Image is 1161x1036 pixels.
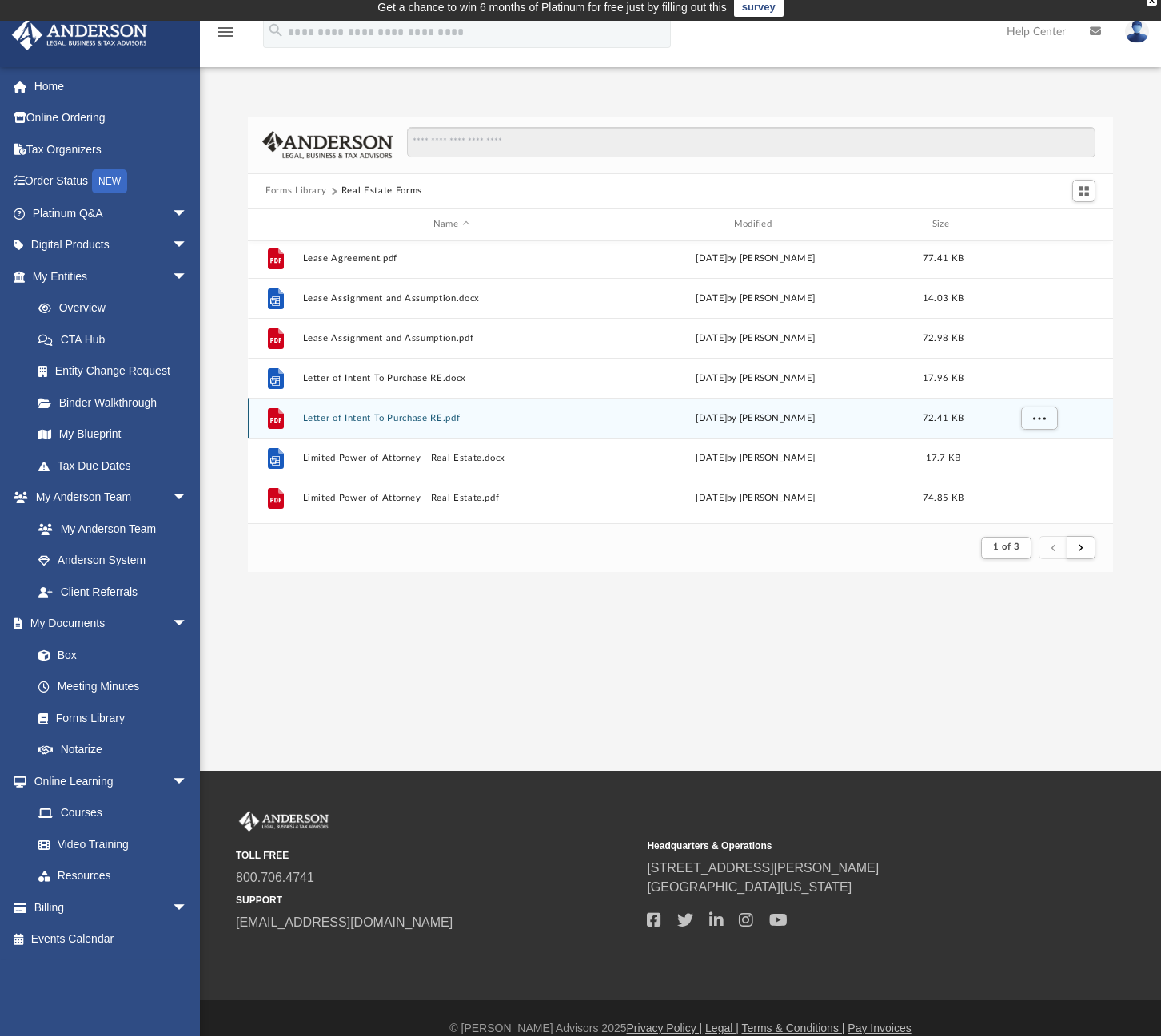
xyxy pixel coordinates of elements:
div: [DATE] by [PERSON_NAME] [607,251,904,265]
button: Lease Assignment and Assumption.pdf [303,333,600,343]
div: [DATE] by [PERSON_NAME] [607,291,904,305]
button: Lease Assignment and Assumption.docx [303,293,600,304]
a: Online Learningarrow_drop_down [11,765,204,797]
a: Resources [22,860,204,892]
span: arrow_drop_down [172,229,204,262]
a: Anderson System [22,545,204,577]
a: Order StatusNEW [11,165,212,198]
span: arrow_drop_down [172,482,204,514]
div: Modified [607,217,904,232]
input: Search files and folders [407,127,1095,157]
a: Tax Organizers [11,133,212,165]
a: Entity Change Request [22,355,212,387]
button: More options [1021,406,1058,430]
span: 74.85 KB [923,493,964,502]
div: grid [248,241,1113,523]
small: TOLL FREE [236,848,636,863]
span: arrow_drop_down [172,891,204,924]
div: NEW [92,169,127,193]
span: arrow_drop_down [172,197,204,230]
i: menu [216,22,235,42]
span: 14.03 KB [923,293,964,302]
button: Lease Agreement.pdf [303,253,600,264]
img: Anderson Advisors Platinum Portal [7,19,152,50]
a: Binder Walkthrough [22,387,212,419]
button: 1 of 3 [981,537,1031,559]
a: Platinum Q&Aarrow_drop_down [11,197,212,229]
button: Limited Power of Attorney - Real Estate.docx [303,453,600,463]
a: My Blueprint [22,419,204,451]
a: Notarize [22,734,204,766]
small: SUPPORT [236,893,636,907]
button: Switch to Grid View [1072,180,1096,202]
span: 1 of 3 [993,542,1019,551]
a: Video Training [22,828,196,860]
a: My Entitiesarrow_drop_down [11,260,212,292]
span: 17.96 KB [923,373,964,382]
div: [DATE] by [PERSON_NAME] [607,331,904,345]
div: id [982,217,1094,232]
button: Real Estate Forms [341,184,422,198]
a: Meeting Minutes [22,671,204,703]
a: [STREET_ADDRESS][PERSON_NAME] [647,861,879,875]
a: Pay Invoices [848,1022,911,1034]
span: arrow_drop_down [172,260,204,293]
span: 72.41 KB [923,413,964,422]
a: [GEOGRAPHIC_DATA][US_STATE] [647,880,852,894]
div: id [255,217,295,232]
a: Digital Productsarrow_drop_down [11,229,212,261]
span: 72.98 KB [923,333,964,342]
a: CTA Hub [22,324,212,355]
a: Legal | [705,1022,739,1034]
a: My Anderson Team [22,513,196,545]
img: User Pic [1125,20,1149,43]
a: Forms Library [22,702,196,734]
i: search [267,22,285,39]
a: Home [11,70,212,102]
a: Tax Due Dates [22,450,212,482]
a: Online Ordering [11,102,212,134]
a: Overview [22,292,212,324]
div: [DATE] by [PERSON_NAME] [607,371,904,385]
a: menu [216,30,235,42]
div: [DATE] by [PERSON_NAME] [607,451,904,465]
a: Courses [22,797,204,829]
a: My Documentsarrow_drop_down [11,608,204,640]
button: Letter of Intent To Purchase RE.docx [303,373,600,383]
a: Events Calendar [11,923,212,955]
button: Letter of Intent To Purchase RE.pdf [303,413,600,423]
a: [EMAIL_ADDRESS][DOMAIN_NAME] [236,915,453,929]
span: 17.7 KB [926,453,961,462]
div: Size [912,217,975,232]
button: Forms Library [265,184,326,198]
span: arrow_drop_down [172,608,204,641]
a: 800.706.4741 [236,871,314,884]
a: My Anderson Teamarrow_drop_down [11,482,204,514]
a: Terms & Conditions | [742,1022,845,1034]
button: Limited Power of Attorney - Real Estate.pdf [303,493,600,503]
div: [DATE] by [PERSON_NAME] [607,490,904,505]
span: arrow_drop_down [172,765,204,798]
a: Box [22,639,196,671]
a: Privacy Policy | [627,1022,703,1034]
small: Headquarters & Operations [647,839,1047,853]
span: 77.41 KB [923,253,964,262]
a: Client Referrals [22,576,204,608]
img: Anderson Advisors Platinum Portal [236,811,332,832]
div: [DATE] by [PERSON_NAME] [607,411,904,425]
a: Billingarrow_drop_down [11,891,212,923]
div: Name [302,217,600,232]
